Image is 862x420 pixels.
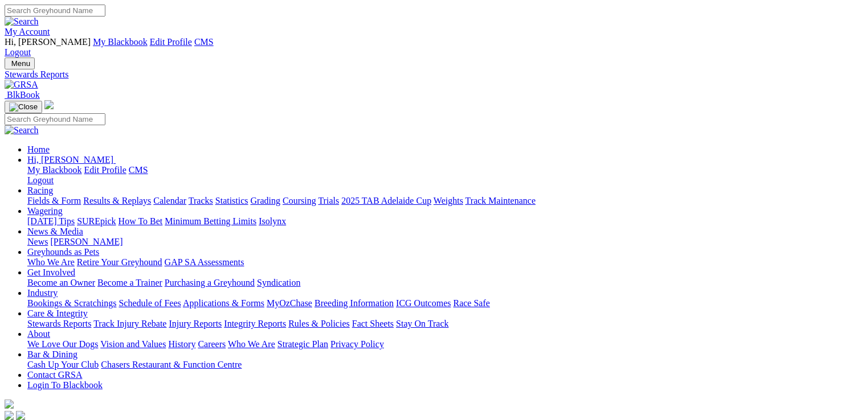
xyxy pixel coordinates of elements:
[27,298,116,308] a: Bookings & Scratchings
[77,257,162,267] a: Retire Your Greyhound
[27,196,857,206] div: Racing
[27,216,857,227] div: Wagering
[50,237,122,246] a: [PERSON_NAME]
[27,155,113,164] span: Hi, [PERSON_NAME]
[27,237,48,246] a: News
[27,349,77,359] a: Bar & Dining
[27,278,857,288] div: Get Involved
[434,196,463,205] a: Weights
[27,165,857,186] div: Hi, [PERSON_NAME]
[5,57,35,69] button: Toggle navigation
[5,411,14,420] img: facebook.svg
[228,339,275,349] a: Who We Are
[215,196,248,205] a: Statistics
[352,319,394,328] a: Fact Sheets
[277,339,328,349] a: Strategic Plan
[5,90,40,100] a: BlkBook
[129,165,148,175] a: CMS
[7,90,40,100] span: BlkBook
[84,165,126,175] a: Edit Profile
[27,278,95,287] a: Become an Owner
[267,298,312,308] a: MyOzChase
[83,196,151,205] a: Results & Replays
[27,257,857,267] div: Greyhounds as Pets
[93,319,166,328] a: Track Injury Rebate
[5,80,38,90] img: GRSA
[314,298,394,308] a: Breeding Information
[119,298,181,308] a: Schedule of Fees
[259,216,286,226] a: Isolynx
[288,319,350,328] a: Rules & Policies
[189,196,213,205] a: Tracks
[27,227,83,236] a: News & Media
[27,196,81,205] a: Fields & Form
[27,339,857,349] div: About
[5,37,91,47] span: Hi, [PERSON_NAME]
[465,196,536,205] a: Track Maintenance
[5,101,42,113] button: Toggle navigation
[165,278,255,287] a: Purchasing a Greyhound
[224,319,286,328] a: Integrity Reports
[194,37,214,47] a: CMS
[27,319,857,329] div: Care & Integrity
[453,298,489,308] a: Race Safe
[77,216,116,226] a: SUREpick
[5,5,105,17] input: Search
[341,196,431,205] a: 2025 TAB Adelaide Cup
[330,339,384,349] a: Privacy Policy
[44,100,54,109] img: logo-grsa-white.png
[9,102,38,112] img: Close
[27,216,75,226] a: [DATE] Tips
[150,37,192,47] a: Edit Profile
[100,339,166,349] a: Vision and Values
[257,278,300,287] a: Syndication
[27,175,54,185] a: Logout
[5,400,14,409] img: logo-grsa-white.png
[27,145,50,154] a: Home
[11,59,30,68] span: Menu
[101,360,242,369] a: Chasers Restaurant & Function Centre
[27,257,75,267] a: Who We Are
[27,329,50,339] a: About
[27,247,99,257] a: Greyhounds as Pets
[396,319,448,328] a: Stay On Track
[5,27,50,36] a: My Account
[27,155,116,164] a: Hi, [PERSON_NAME]
[97,278,162,287] a: Become a Trainer
[165,257,244,267] a: GAP SA Assessments
[318,196,339,205] a: Trials
[183,298,264,308] a: Applications & Forms
[93,37,148,47] a: My Blackbook
[5,37,857,57] div: My Account
[396,298,451,308] a: ICG Outcomes
[27,298,857,308] div: Industry
[27,267,75,277] a: Get Involved
[283,196,316,205] a: Coursing
[27,237,857,247] div: News & Media
[169,319,222,328] a: Injury Reports
[5,47,31,57] a: Logout
[251,196,280,205] a: Grading
[5,69,857,80] a: Stewards Reports
[119,216,163,226] a: How To Bet
[5,17,39,27] img: Search
[198,339,226,349] a: Careers
[27,339,98,349] a: We Love Our Dogs
[27,308,88,318] a: Care & Integrity
[27,360,99,369] a: Cash Up Your Club
[27,206,63,216] a: Wagering
[5,113,105,125] input: Search
[27,360,857,370] div: Bar & Dining
[5,125,39,135] img: Search
[27,288,58,298] a: Industry
[16,411,25,420] img: twitter.svg
[27,186,53,195] a: Racing
[27,370,82,380] a: Contact GRSA
[168,339,195,349] a: History
[165,216,256,226] a: Minimum Betting Limits
[153,196,186,205] a: Calendar
[27,165,82,175] a: My Blackbook
[27,380,103,390] a: Login To Blackbook
[27,319,91,328] a: Stewards Reports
